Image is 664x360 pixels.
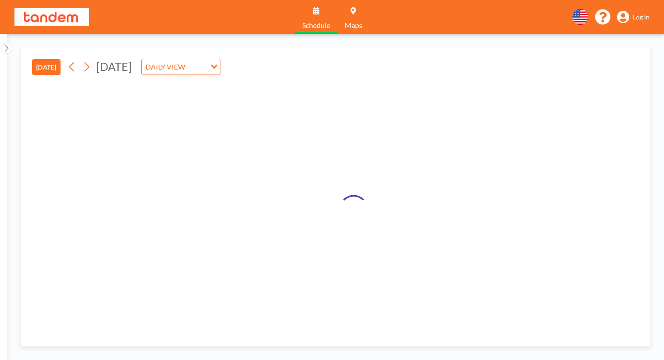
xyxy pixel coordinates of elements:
[633,13,650,21] span: Log in
[142,59,220,75] div: Search for option
[32,59,61,75] button: [DATE]
[617,11,650,23] a: Log in
[302,22,330,29] span: Schedule
[144,61,187,73] span: DAILY VIEW
[345,22,362,29] span: Maps
[14,8,89,26] img: organization-logo
[96,60,132,73] span: [DATE]
[188,61,205,73] input: Search for option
